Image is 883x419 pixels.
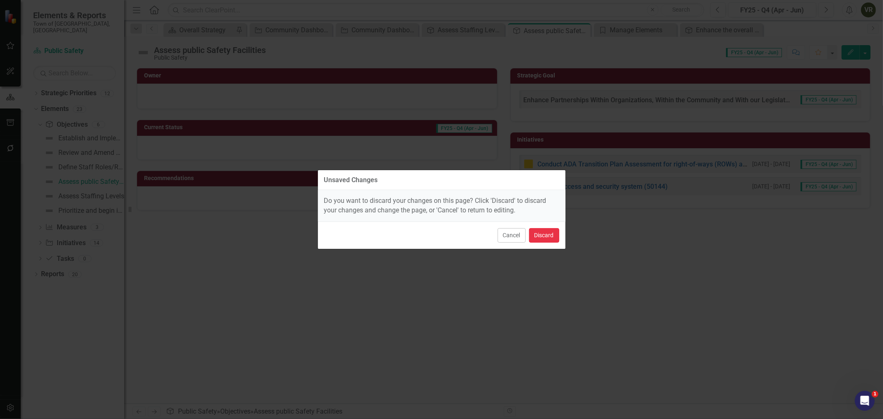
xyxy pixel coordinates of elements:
[872,391,878,397] span: 1
[529,228,559,243] button: Discard
[855,391,875,411] iframe: Intercom live chat
[318,190,565,222] div: Do you want to discard your changes on this page? Click 'Discard' to discard your changes and cha...
[324,176,378,184] div: Unsaved Changes
[498,228,526,243] button: Cancel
